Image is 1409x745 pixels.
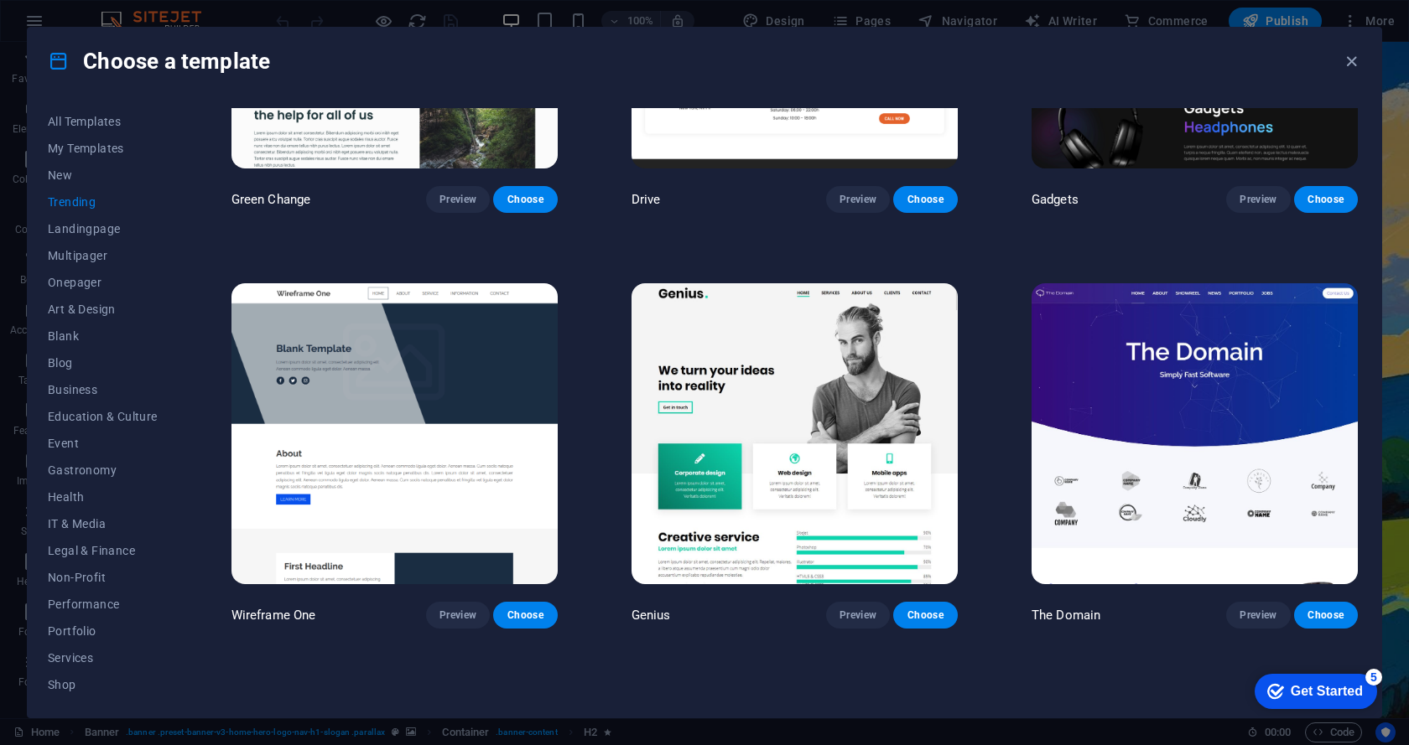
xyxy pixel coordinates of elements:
span: Preview [1240,608,1276,622]
button: Performance [48,591,158,618]
span: Trending [48,195,158,209]
p: Gadgets [1032,191,1079,208]
button: IT & Media [48,510,158,537]
button: Choose [1294,186,1358,213]
span: Event [48,437,158,450]
button: Landingpage [48,215,158,242]
span: Choose [907,608,944,622]
button: Trending [48,189,158,215]
span: Business [48,383,158,396]
span: IT & Media [48,517,158,530]
img: Genius [632,283,958,584]
button: Health [48,484,158,510]
div: Get Started 5 items remaining, 0% complete [13,8,136,44]
button: Choose [493,602,557,629]
span: Legal & Finance [48,544,158,557]
button: Onepager [48,269,158,296]
span: Gastronomy [48,463,158,477]
h4: Choose a template [48,48,270,75]
img: Wireframe One [231,283,558,584]
button: Education & Culture [48,403,158,430]
button: Art & Design [48,296,158,323]
span: Multipager [48,249,158,262]
span: Performance [48,598,158,611]
button: Preview [1226,186,1290,213]
span: Preview [439,193,476,206]
span: Preview [439,608,476,622]
button: Business [48,376,158,403]
span: Choose [907,193,944,206]
p: Genius [632,607,671,623]
button: Choose [893,602,957,629]
span: Services [48,651,158,665]
span: Preview [840,608,876,622]
button: My Templates [48,135,158,162]
span: Shop [48,678,158,691]
p: Green Change [231,191,311,208]
span: New [48,168,158,182]
button: Choose [1294,602,1358,629]
span: Preview [1240,193,1276,206]
p: Wireframe One [231,607,316,623]
span: Landingpage [48,222,158,235]
button: Gastronomy [48,457,158,484]
span: Choose [1308,608,1344,622]
div: Get Started [49,18,122,34]
button: Portfolio [48,618,158,644]
button: Blog [48,349,158,376]
button: 1 [39,630,60,634]
span: Education & Culture [48,410,158,423]
button: Preview [1226,602,1290,629]
button: Preview [826,602,890,629]
span: Choose [507,608,543,622]
span: My Templates [48,142,158,155]
span: Choose [1308,193,1344,206]
button: Preview [426,186,490,213]
span: Art & Design [48,303,158,316]
button: Multipager [48,242,158,269]
span: Non-Profit [48,571,158,584]
p: The Domain [1032,607,1100,623]
span: Portfolio [48,624,158,638]
button: Blank [48,323,158,349]
span: All Templates [48,115,158,128]
button: New [48,162,158,189]
button: Preview [826,186,890,213]
div: 5 [124,3,141,20]
p: Drive [632,191,661,208]
button: Event [48,430,158,457]
span: Blog [48,356,158,370]
button: Services [48,644,158,671]
img: The Domain [1032,283,1358,584]
button: All Templates [48,108,158,135]
span: Onepager [48,276,158,289]
span: Blank [48,329,158,343]
span: Choose [507,193,543,206]
button: Preview [426,602,490,629]
button: Choose [893,186,957,213]
button: Legal & Finance [48,537,158,564]
button: 2 [39,651,60,655]
button: Non-Profit [48,564,158,591]
span: Preview [840,193,876,206]
button: Choose [493,186,557,213]
button: 3 [39,673,60,677]
button: Shop [48,671,158,698]
span: Health [48,490,158,504]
